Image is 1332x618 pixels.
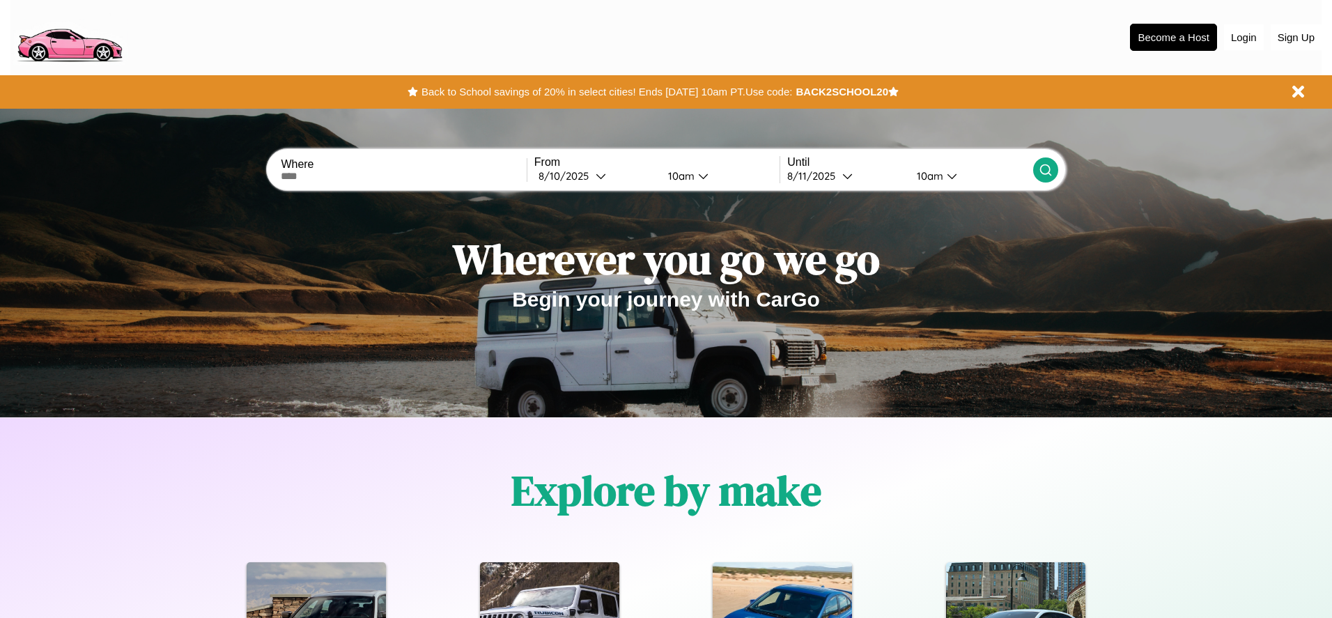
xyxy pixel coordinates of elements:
button: Sign Up [1271,24,1322,50]
button: Back to School savings of 20% in select cities! Ends [DATE] 10am PT.Use code: [418,82,796,102]
div: 8 / 10 / 2025 [539,169,596,183]
button: 10am [906,169,1032,183]
button: Become a Host [1130,24,1217,51]
label: Where [281,158,526,171]
h1: Explore by make [511,462,821,519]
b: BACK2SCHOOL20 [796,86,888,98]
img: logo [10,7,128,65]
button: 8/10/2025 [534,169,657,183]
div: 8 / 11 / 2025 [787,169,842,183]
div: 10am [661,169,698,183]
label: From [534,156,780,169]
label: Until [787,156,1032,169]
div: 10am [910,169,947,183]
button: 10am [657,169,780,183]
button: Login [1224,24,1264,50]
